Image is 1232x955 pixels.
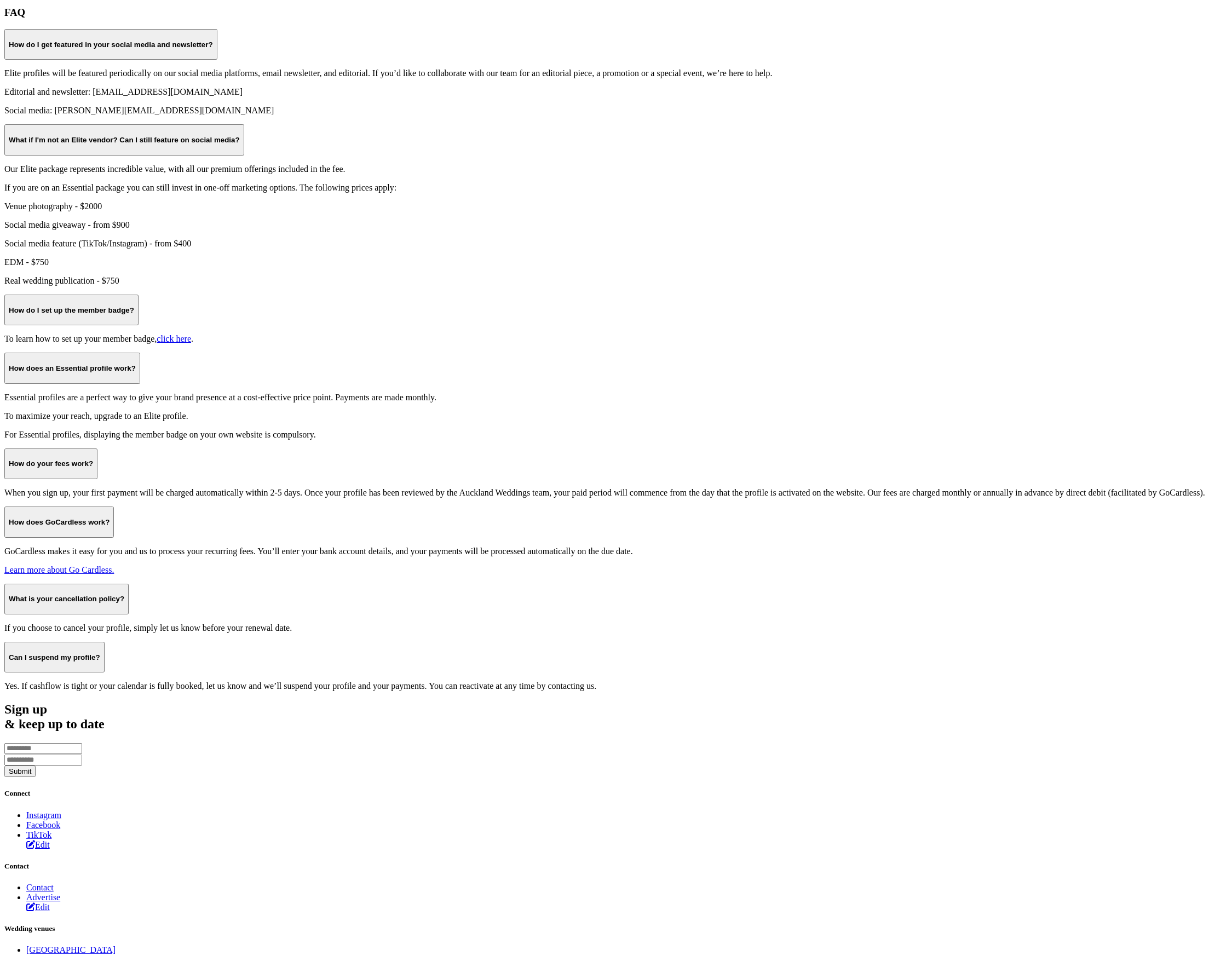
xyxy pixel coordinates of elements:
[4,257,49,267] span: EDM - $750
[9,41,213,49] h4: How do I get featured in your social media and newsletter?
[4,106,1228,116] p: Social media: [PERSON_NAME][EMAIL_ADDRESS][DOMAIN_NAME]
[4,488,1205,497] span: When you sign up, your first payment will be charged automatically within 2-5 days. Once your pro...
[26,902,50,912] a: Edit
[4,702,47,716] span: Sign up
[26,810,61,820] a: Instagram
[4,68,1228,78] p: Elite profiles will be featured periodically on our social media platforms, email newsletter, and...
[4,393,1228,402] p: Essential profiles are a perfect way to give your brand presence at a cost-effective price point....
[26,893,60,902] a: Advertise
[26,883,54,892] a: Contact
[4,29,217,60] button: How do I get featured in your social media and newsletter?
[4,334,1228,344] p: To learn how to set up your member badge, .
[4,565,114,574] a: Learn more about Go Cardless.
[9,136,240,144] h4: What if I'm not an Elite vendor? Can I still feature on social media?
[4,295,139,325] button: How do I set up the member badge?
[4,623,292,632] span: If you choose to cancel your profile, simply let us know before your renewal date.
[9,459,93,468] h4: How do your fees work?
[26,820,60,830] a: Facebook
[4,276,119,285] span: Real wedding publication - $750
[157,334,191,343] a: click here
[26,830,51,839] a: TikTok
[4,862,1228,871] h5: Contact
[26,840,50,849] a: Edit
[4,353,140,383] button: How does an Essential profile work?
[4,789,1228,798] h5: Connect
[9,595,124,603] h4: What is your cancellation policy?
[4,220,130,229] span: Social media giveaway - from $900
[4,702,1228,732] h2: & keep up to date
[4,642,105,672] button: Can I suspend my profile?
[4,164,1228,174] p: Our Elite package represents incredible value, with all our premium offerings included in the fee.
[4,507,114,537] button: How does GoCardless work?
[4,183,1228,193] p: If you are on an Essential package you can still invest in one-off marketing options. The followi...
[4,584,129,614] button: What is your cancellation policy?
[26,945,116,954] a: [GEOGRAPHIC_DATA]
[9,364,136,372] h4: How does an Essential profile work?
[4,430,1228,440] p: For Essential profiles, displaying the member badge on your own website is compulsory.
[4,239,191,248] span: Social media feature (TikTok/Instagram) - from $400
[4,411,1228,421] p: To maximize your reach, upgrade to an Elite profile.
[4,546,633,556] span: GoCardless makes it easy for you and us to process your recurring fees. You’ll enter your bank ac...
[4,766,36,777] button: Submit
[4,924,1228,933] h5: Wedding venues
[4,681,596,691] span: Yes. If cashflow is tight or your calendar is fully booked, let us know and we’ll suspend your pr...
[4,7,1228,19] h3: FAQ
[4,124,244,155] button: What if I'm not an Elite vendor? Can I still feature on social media?
[9,306,134,314] h4: How do I set up the member badge?
[4,202,102,211] span: Venue photography - $2000
[4,448,97,479] button: How do your fees work?
[9,518,110,526] h4: How does GoCardless work?
[9,653,100,661] h4: Can I suspend my profile?
[4,87,1228,97] p: Editorial and newsletter: [EMAIL_ADDRESS][DOMAIN_NAME]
